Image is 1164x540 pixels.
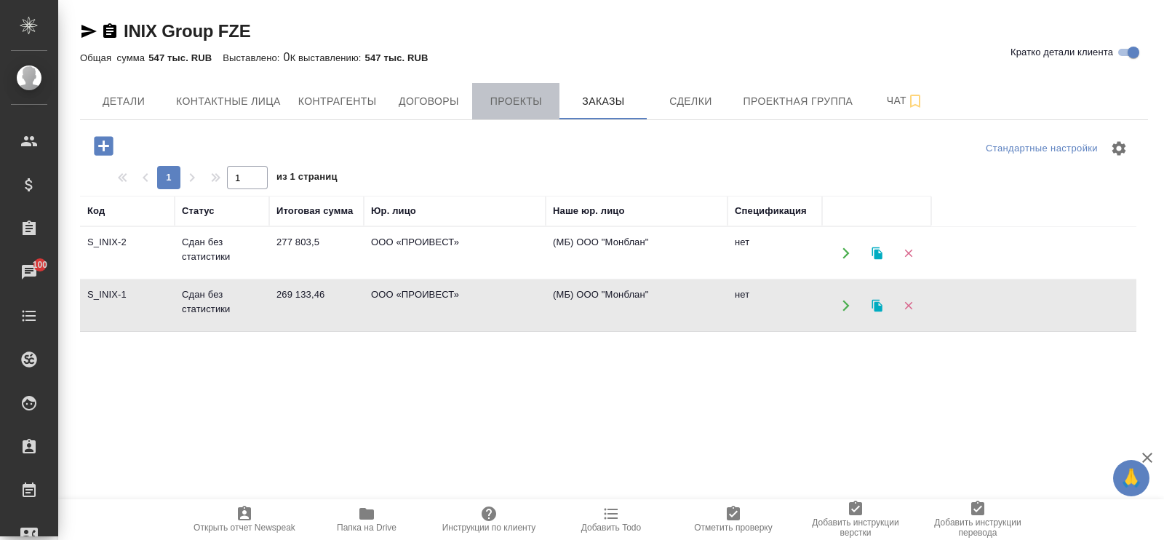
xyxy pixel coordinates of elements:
a: 100 [4,254,55,290]
button: Открыть [831,238,861,268]
div: Статус [182,204,215,218]
button: 🙏 [1113,460,1149,496]
span: Добавить инструкции перевода [925,517,1030,538]
button: Добавить инструкции перевода [917,499,1039,540]
div: Наше юр. лицо [553,204,625,218]
td: ООО «ПРОИВЕСТ» [364,280,546,331]
td: нет [727,228,822,279]
div: 0 [80,49,1148,66]
span: Добавить Todo [581,523,641,533]
td: S_INIX-2 [80,228,175,279]
span: Контрагенты [298,92,377,111]
button: Отметить проверку [672,499,794,540]
button: Клонировать [862,290,892,320]
div: Юр. лицо [371,204,416,218]
td: ООО «ПРОИВЕСТ» [364,228,546,279]
button: Скопировать ссылку [101,23,119,40]
button: Добавить проект [84,131,124,161]
span: Проекты [481,92,551,111]
span: Контактные лица [176,92,281,111]
div: Спецификация [735,204,807,218]
span: Детали [89,92,159,111]
button: Добавить инструкции верстки [794,499,917,540]
span: Заказы [568,92,638,111]
p: Общая сумма [80,52,148,63]
span: Сделки [655,92,725,111]
p: 547 тыс. RUB [365,52,439,63]
div: split button [982,138,1101,160]
span: Инструкции по клиенту [442,523,536,533]
span: Договоры [394,92,463,111]
span: Открыть отчет Newspeak [194,523,295,533]
td: (МБ) ООО "Монблан" [546,228,727,279]
span: 🙏 [1119,463,1144,493]
td: S_INIX-1 [80,280,175,331]
td: 269 133,46 [269,280,364,331]
td: Сдан без статистики [175,228,269,279]
td: (МБ) ООО "Монблан" [546,280,727,331]
td: нет [727,280,822,331]
span: Чат [870,92,940,110]
span: Настроить таблицу [1101,131,1136,166]
button: Удалить [893,238,923,268]
button: Добавить Todo [550,499,672,540]
p: К выставлению: [290,52,365,63]
div: Итоговая сумма [276,204,353,218]
td: 277 803,5 [269,228,364,279]
span: 100 [24,258,57,272]
p: Выставлено: [223,52,283,63]
td: Сдан без статистики [175,280,269,331]
button: Папка на Drive [306,499,428,540]
button: Клонировать [862,238,892,268]
p: 547 тыс. RUB [148,52,223,63]
span: Отметить проверку [694,523,772,533]
button: Скопировать ссылку для ЯМессенджера [80,23,97,40]
span: Кратко детали клиента [1010,45,1113,60]
a: INIX Group FZE [124,21,251,41]
span: из 1 страниц [276,168,338,189]
button: Удалить [893,290,923,320]
button: Открыть отчет Newspeak [183,499,306,540]
span: Проектная группа [743,92,853,111]
span: Папка на Drive [337,523,396,533]
span: Добавить инструкции верстки [803,517,908,538]
svg: Подписаться [906,92,924,110]
div: Код [87,204,105,218]
button: Открыть [831,290,861,320]
button: Инструкции по клиенту [428,499,550,540]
